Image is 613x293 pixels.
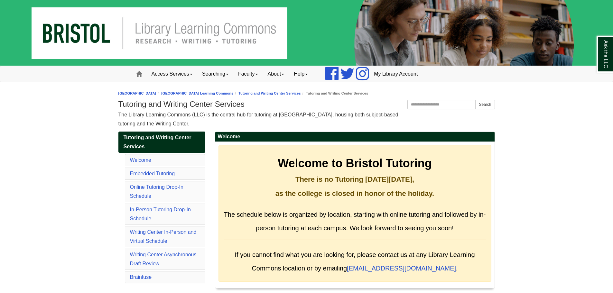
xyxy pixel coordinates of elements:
[347,265,456,272] a: [EMAIL_ADDRESS][DOMAIN_NAME]
[147,66,197,82] a: Access Services
[130,229,197,244] a: Writing Center In-Person and Virtual Schedule
[233,66,263,82] a: Faculty
[118,132,205,153] a: Tutoring and Writing Center Services
[130,252,197,266] a: Writing Center Asynchronous Draft Review
[295,175,414,183] strong: There is no Tutoring [DATE][DATE],
[130,171,175,176] a: Embedded Tutoring
[369,66,423,82] a: My Library Account
[118,91,156,95] a: [GEOGRAPHIC_DATA]
[235,251,475,272] span: If you cannot find what you are looking for, please contact us at any Library Learning Commons lo...
[475,100,495,109] button: Search
[289,66,312,82] a: Help
[197,66,233,82] a: Searching
[118,112,398,126] span: The Library Learning Commons (LLC) is the central hub for tutoring at [GEOGRAPHIC_DATA], housing ...
[215,132,495,142] h2: Welcome
[161,91,233,95] a: [GEOGRAPHIC_DATA] Learning Commons
[238,91,301,95] a: Tutoring and Writing Center Services
[278,157,432,170] strong: Welcome to Bristol Tutoring
[301,90,368,96] li: Tutoring and Writing Center Services
[130,157,151,163] a: Welcome
[118,100,495,109] h1: Tutoring and Writing Center Services
[130,274,152,280] a: Brainfuse
[130,184,183,199] a: Online Tutoring Drop-In Schedule
[130,207,191,221] a: In-Person Tutoring Drop-In Schedule
[275,189,434,197] strong: as the college is closed in honor of the holiday.
[263,66,289,82] a: About
[124,135,191,149] span: Tutoring and Writing Center Services
[118,90,495,96] nav: breadcrumb
[224,211,486,232] span: The schedule below is organized by location, starting with online tutoring and followed by in-per...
